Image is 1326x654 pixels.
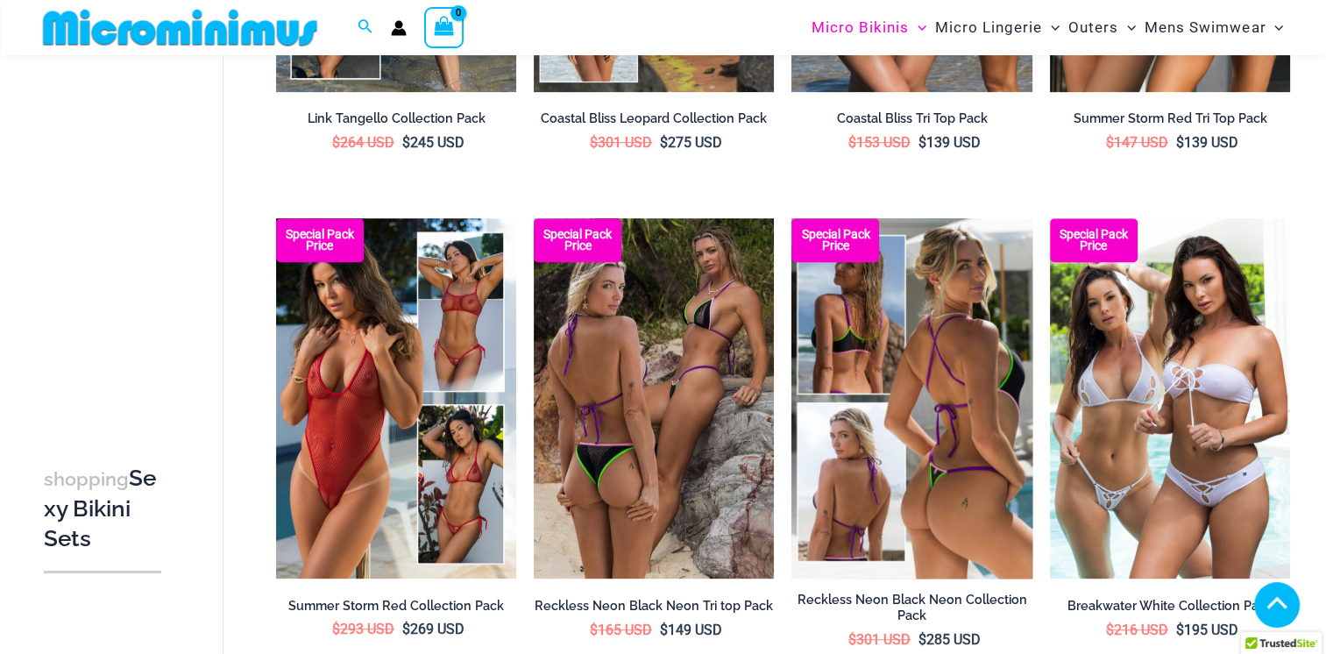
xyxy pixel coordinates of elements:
a: Micro LingerieMenu ToggleMenu Toggle [931,5,1064,50]
a: Collection Pack Top BTop B [791,218,1032,579]
span: $ [1106,622,1114,638]
span: $ [332,134,340,151]
span: Menu Toggle [909,5,926,50]
a: Breakwater White Collection Pack [1050,598,1290,621]
span: Mens Swimwear [1145,5,1266,50]
a: Reckless Neon Black Neon Collection Pack [791,592,1032,631]
img: Collection Pack (5) [1050,218,1290,579]
a: Coastal Bliss Tri Top Pack [791,110,1032,133]
a: Coastal Bliss Leopard Collection Pack [534,110,774,133]
a: Mens SwimwearMenu ToggleMenu Toggle [1140,5,1287,50]
bdi: 285 USD [918,631,981,648]
span: $ [1176,622,1184,638]
b: Special Pack Price [534,229,621,252]
span: $ [918,631,926,648]
img: Tri Top Pack [534,218,774,579]
span: $ [848,631,856,648]
bdi: 149 USD [660,622,722,638]
a: Micro BikinisMenu ToggleMenu Toggle [807,5,931,50]
h2: Summer Storm Red Tri Top Pack [1050,110,1290,127]
span: Outers [1068,5,1118,50]
span: $ [660,134,668,151]
a: Account icon link [391,20,407,36]
span: $ [402,134,410,151]
h2: Link Tangello Collection Pack [276,110,516,127]
span: $ [1106,134,1114,151]
span: Menu Toggle [1042,5,1060,50]
span: $ [660,622,668,638]
span: $ [1176,134,1184,151]
bdi: 301 USD [590,134,652,151]
h2: Breakwater White Collection Pack [1050,598,1290,615]
a: Search icon link [358,17,373,39]
h2: Reckless Neon Black Neon Tri top Pack [534,598,774,615]
a: Collection Pack (5) Breakwater White 341 Top 4956 Shorts 08Breakwater White 341 Top 4956 Shorts 08 [1050,218,1290,579]
iframe: TrustedSite Certified [44,59,202,409]
bdi: 195 USD [1176,622,1238,638]
bdi: 245 USD [402,134,464,151]
bdi: 147 USD [1106,134,1168,151]
span: $ [918,134,926,151]
nav: Site Navigation [805,3,1291,53]
b: Special Pack Price [276,229,364,252]
a: Summer Storm Red Collection Pack [276,598,516,621]
bdi: 139 USD [918,134,981,151]
span: Menu Toggle [1266,5,1283,50]
img: Summer Storm Red Collection Pack F [276,218,516,579]
a: Reckless Neon Black Neon Tri top Pack [534,598,774,621]
span: $ [332,621,340,637]
bdi: 264 USD [332,134,394,151]
b: Special Pack Price [791,229,879,252]
span: $ [590,134,598,151]
bdi: 165 USD [590,622,652,638]
span: $ [590,622,598,638]
bdi: 216 USD [1106,622,1168,638]
span: $ [848,134,856,151]
bdi: 293 USD [332,621,394,637]
bdi: 269 USD [402,621,464,637]
h3: Sexy Bikini Sets [44,464,161,553]
span: Micro Bikinis [812,5,909,50]
bdi: 153 USD [848,134,911,151]
img: Top B [791,218,1032,579]
a: Summer Storm Red Collection Pack F Summer Storm Red Collection Pack BSummer Storm Red Collection ... [276,218,516,579]
img: MM SHOP LOGO FLAT [36,8,324,47]
h2: Coastal Bliss Leopard Collection Pack [534,110,774,127]
b: Special Pack Price [1050,229,1138,252]
h2: Reckless Neon Black Neon Collection Pack [791,592,1032,624]
a: Summer Storm Red Tri Top Pack [1050,110,1290,133]
a: OutersMenu ToggleMenu Toggle [1064,5,1140,50]
h2: Coastal Bliss Tri Top Pack [791,110,1032,127]
span: Menu Toggle [1118,5,1136,50]
bdi: 301 USD [848,631,911,648]
a: Link Tangello Collection Pack [276,110,516,133]
bdi: 139 USD [1176,134,1238,151]
bdi: 275 USD [660,134,722,151]
h2: Summer Storm Red Collection Pack [276,598,516,615]
span: Micro Lingerie [935,5,1042,50]
a: View Shopping Cart, empty [424,7,464,47]
a: Tri Top Pack Bottoms BBottoms B [534,218,774,579]
span: shopping [44,468,129,490]
span: $ [402,621,410,637]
